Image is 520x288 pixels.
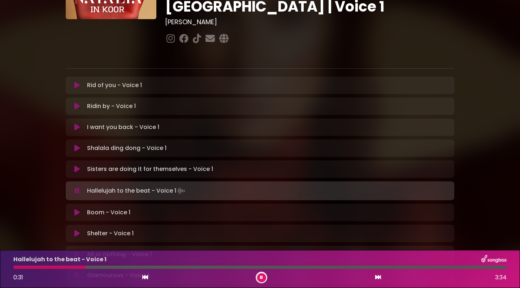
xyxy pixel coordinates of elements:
p: I want you back - Voice 1 [87,123,159,132]
span: 0:31 [13,273,23,281]
p: Sisters are doing it for themselves - Voice 1 [87,165,213,173]
p: Rid of you - Voice 1 [87,81,142,90]
img: songbox-logo-white.png [481,255,507,264]
p: Hallelujah to the beat - Voice 1 [13,255,107,264]
p: Shalala ding dong - Voice 1 [87,144,166,152]
h3: [PERSON_NAME] [165,18,454,26]
p: Ridin by - Voice 1 [87,102,136,111]
span: 3:34 [495,273,507,282]
p: Shelter - Voice 1 [87,229,134,238]
p: Boom - Voice 1 [87,208,130,217]
p: Hallelujah to the beat - Voice 1 [87,186,186,196]
img: waveform4.gif [176,186,186,196]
